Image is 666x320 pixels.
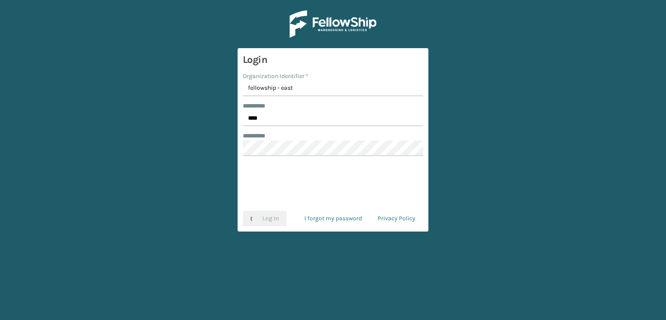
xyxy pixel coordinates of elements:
h3: Login [243,53,423,66]
a: Privacy Policy [370,211,423,226]
a: I forgot my password [297,211,370,226]
iframe: reCAPTCHA [267,167,399,200]
img: Logo [290,10,376,38]
button: Log In [243,211,287,226]
label: Organization Identifier [243,72,308,81]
